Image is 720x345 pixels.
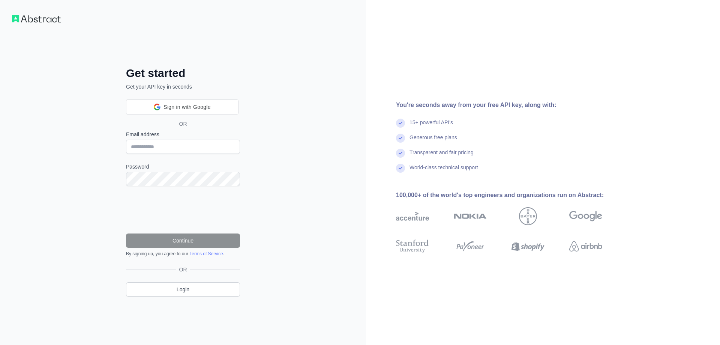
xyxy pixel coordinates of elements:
div: By signing up, you agree to our . [126,251,240,257]
img: accenture [396,207,429,225]
img: payoneer [454,238,487,255]
span: Sign in with Google [163,103,210,111]
button: Continue [126,234,240,248]
h2: Get started [126,66,240,80]
div: You're seconds away from your free API key, along with: [396,101,626,110]
p: Get your API key in seconds [126,83,240,90]
img: check mark [396,164,405,173]
img: check mark [396,149,405,158]
div: Sign in with Google [126,99,238,114]
div: Generous free plans [409,134,457,149]
iframe: reCAPTCHA [126,195,240,224]
img: airbnb [569,238,602,255]
img: Workflow [12,15,61,23]
label: Email address [126,131,240,138]
img: google [569,207,602,225]
img: check mark [396,134,405,143]
a: Terms of Service [189,251,223,256]
div: Transparent and fair pricing [409,149,474,164]
img: stanford university [396,238,429,255]
img: shopify [511,238,544,255]
a: Login [126,282,240,297]
span: OR [173,120,193,128]
div: 15+ powerful API's [409,119,453,134]
img: bayer [519,207,537,225]
div: 100,000+ of the world's top engineers and organizations run on Abstract: [396,191,626,200]
div: World-class technical support [409,164,478,179]
label: Password [126,163,240,170]
img: nokia [454,207,487,225]
span: OR [176,266,190,273]
img: check mark [396,119,405,128]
